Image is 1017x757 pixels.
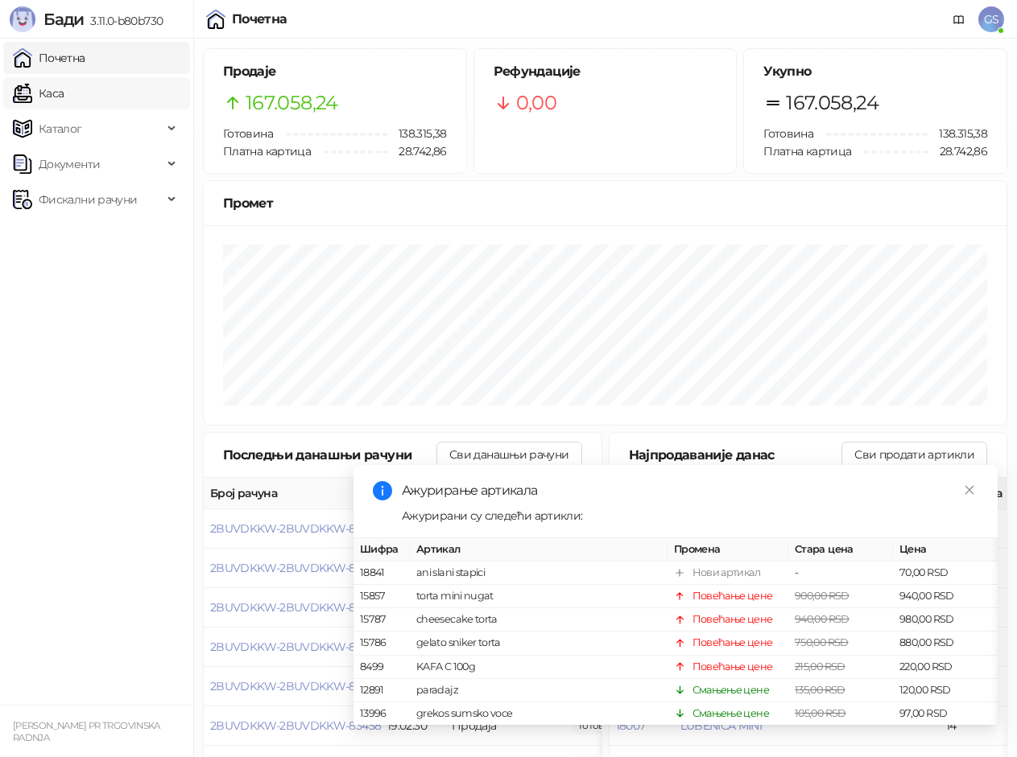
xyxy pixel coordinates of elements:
[788,538,893,562] th: Стара цена
[795,660,845,673] span: 215,00 RSD
[353,702,410,726] td: 13996
[223,144,311,158] span: Платна картица
[210,600,378,615] button: 2BUVDKKW-2BUVDKKW-83461
[946,6,972,32] a: Документација
[39,183,137,216] span: Фискални рачуни
[692,636,773,652] div: Повећање цене
[353,679,410,702] td: 12891
[402,481,978,500] div: Ажурирање артикала
[763,126,813,141] span: Готовина
[893,656,998,679] td: 220,00 RSD
[353,585,410,608] td: 15857
[13,720,160,743] small: [PERSON_NAME] PR TRGOVINSKA RADNJA
[494,62,717,81] h5: Рефундације
[978,6,1004,32] span: GS
[223,445,436,465] div: Последњи данашњи рачуни
[928,142,987,160] span: 28.742,86
[410,538,668,562] th: Артикал
[893,632,998,656] td: 880,00 RSD
[402,507,978,525] div: Ажурирани су следећи артикли:
[373,481,392,500] span: info-circle
[410,585,668,608] td: torta mini nugat
[353,538,410,562] th: Шифра
[353,656,410,679] td: 8499
[795,684,845,696] span: 135,00 RSD
[629,445,842,465] div: Најпродаваније данас
[410,608,668,632] td: cheesecake torta
[893,702,998,726] td: 97,00 RSD
[841,442,987,467] button: Сви продати артикли
[410,656,668,679] td: KAFA C 100g
[223,193,987,213] div: Промет
[387,125,447,142] span: 138.315,38
[353,632,410,656] td: 15786
[353,608,410,632] td: 15787
[795,637,849,649] span: 750,00 RSD
[223,126,273,141] span: Готовина
[232,13,287,26] div: Почетна
[516,88,556,118] span: 0,00
[788,562,893,585] td: -
[10,6,35,32] img: Logo
[928,125,987,142] span: 138.315,38
[668,538,788,562] th: Промена
[210,718,381,733] button: 2BUVDKKW-2BUVDKKW-83458
[763,62,987,81] h5: Укупно
[353,562,410,585] td: 18841
[210,640,382,654] button: 2BUVDKKW-2BUVDKKW-83460
[893,585,998,608] td: 940,00 RSD
[795,613,850,625] span: 940,00 RSD
[786,88,879,118] span: 167.058,24
[387,142,446,160] span: 28.742,86
[961,481,978,499] a: Close
[692,565,760,581] div: Нови артикал
[210,521,381,536] button: 2BUVDKKW-2BUVDKKW-83463
[692,706,769,722] div: Смањење цене
[893,608,998,632] td: 980,00 RSD
[210,679,381,693] button: 2BUVDKKW-2BUVDKKW-83459
[692,611,773,627] div: Повећање цене
[893,679,998,702] td: 120,00 RSD
[893,538,998,562] th: Цена
[964,484,975,496] span: close
[410,632,668,656] td: gelato sniker torta
[210,561,381,575] button: 2BUVDKKW-2BUVDKKW-83462
[410,562,668,585] td: ani slani stapici
[84,14,163,28] span: 3.11.0-b80b730
[410,702,668,726] td: grekos sumsko voce
[436,442,581,467] button: Сви данашњи рачуни
[795,707,846,719] span: 105,00 RSD
[204,478,381,509] th: Број рачуна
[223,62,447,81] h5: Продаје
[246,88,338,118] span: 167.058,24
[39,113,82,145] span: Каталог
[692,659,773,675] div: Повећање цене
[893,562,998,585] td: 70,00 RSD
[763,144,851,158] span: Платна картица
[13,77,64,109] a: Каса
[692,682,769,698] div: Смањење цене
[795,590,850,602] span: 900,00 RSD
[410,679,668,702] td: paradajz
[692,588,773,604] div: Повећање цене
[39,148,100,180] span: Документи
[43,10,84,29] span: Бади
[13,42,85,74] a: Почетна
